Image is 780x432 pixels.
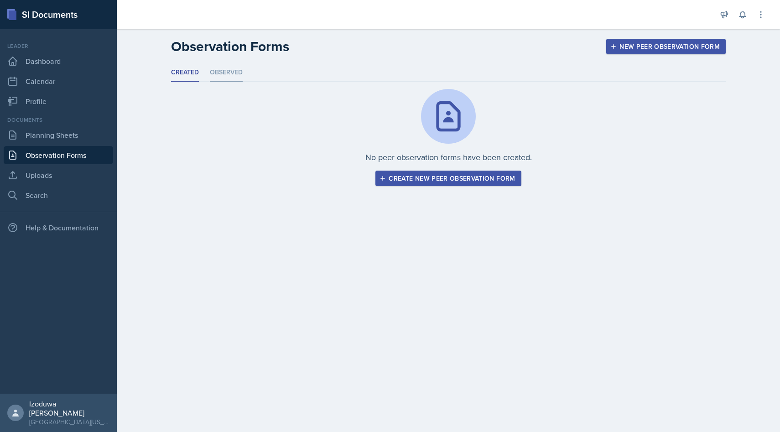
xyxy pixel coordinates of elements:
div: Izoduwa [PERSON_NAME] [29,399,109,417]
li: Created [171,64,199,82]
p: No peer observation forms have been created. [365,151,532,163]
a: Planning Sheets [4,126,113,144]
button: Create new peer observation form [375,171,521,186]
div: Create new peer observation form [381,175,515,182]
a: Profile [4,92,113,110]
div: Documents [4,116,113,124]
a: Observation Forms [4,146,113,164]
a: Uploads [4,166,113,184]
a: Calendar [4,72,113,90]
a: Search [4,186,113,204]
h2: Observation Forms [171,38,289,55]
button: New Peer Observation Form [606,39,726,54]
div: [GEOGRAPHIC_DATA][US_STATE] [29,417,109,427]
div: New Peer Observation Form [612,43,720,50]
div: Leader [4,42,113,50]
li: Observed [210,64,243,82]
a: Dashboard [4,52,113,70]
div: Help & Documentation [4,219,113,237]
